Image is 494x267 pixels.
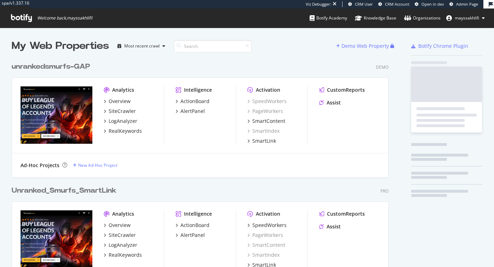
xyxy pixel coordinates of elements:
span: CRM User [355,1,373,7]
button: mayssakhlifi [441,12,490,24]
span: Welcome back, mayssakhlifi ! [37,15,92,21]
span: Open in dev [421,1,444,7]
a: Botify Academy [310,8,347,28]
div: Viz Debugger: [306,1,331,7]
a: CRM User [348,1,373,7]
a: CRM Account [378,1,409,7]
a: Admin Page [449,1,478,7]
span: Admin Page [456,1,478,7]
a: Knowledge Base [355,8,396,28]
a: Organizations [404,8,441,28]
div: Organizations [404,15,441,22]
span: mayssakhlifi [455,15,479,21]
div: Knowledge Base [355,15,396,22]
span: CRM Account [385,1,409,7]
a: Open in dev [415,1,444,7]
div: Botify Academy [310,15,347,22]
